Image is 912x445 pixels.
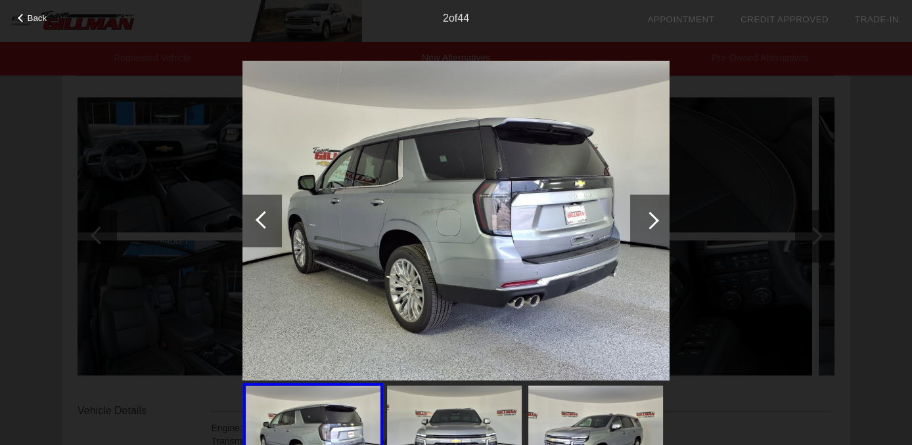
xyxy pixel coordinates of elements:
span: Back [28,13,47,23]
a: Credit Approved [741,14,829,24]
img: 7d75a216c21fb1e231a2347ab5bcd0e1.jpg [242,60,670,381]
span: 44 [457,12,469,24]
span: 2 [443,12,449,24]
a: Appointment [647,14,714,24]
a: Trade-In [855,14,899,24]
